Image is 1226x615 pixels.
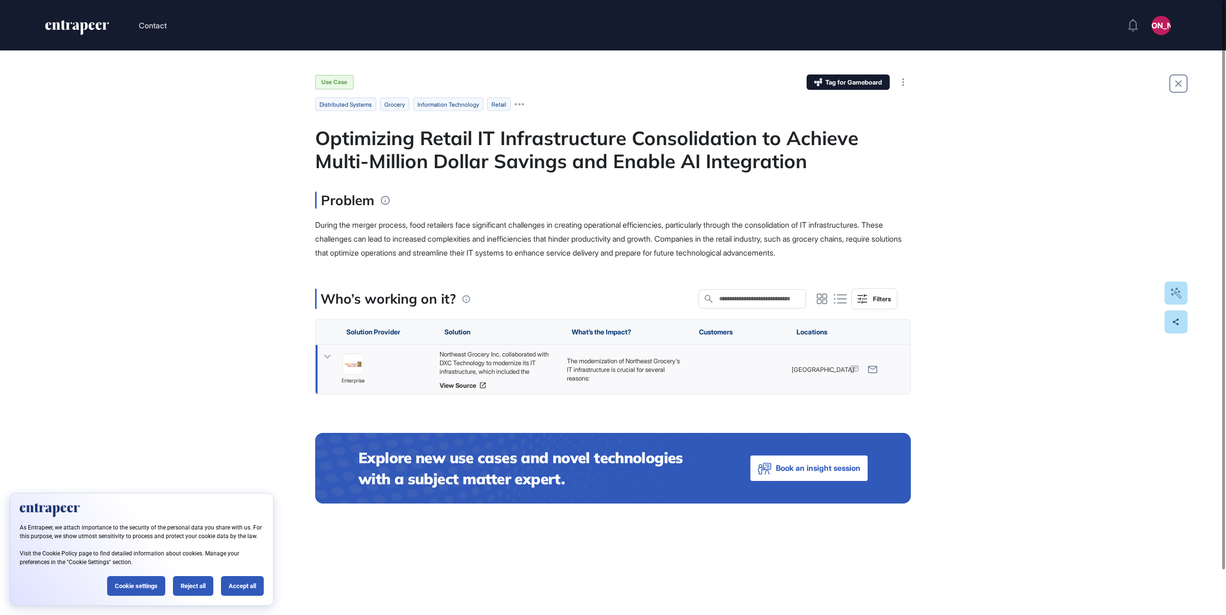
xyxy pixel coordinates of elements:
span: Tag for Gameboard [825,79,882,86]
button: Contact [139,19,167,32]
img: image [343,355,363,375]
span: enterprise [342,377,365,386]
span: Customers [699,328,733,336]
li: retail [487,98,511,111]
span: Book an insight session [776,461,860,475]
button: Filters [851,288,897,309]
p: The modernization of Northeast Grocery's IT infrastructure is crucial for several reasons: [567,357,685,383]
h4: Explore new use cases and novel technologies with a subject matter expert. [358,447,712,489]
div: Optimizing Retail IT Infrastructure Consolidation to Achieve Multi-Million Dollar Savings and Ena... [315,126,911,172]
button: Book an insight session [750,455,868,481]
a: entrapeer-logo [44,20,110,38]
div: Northeast Grocery Inc. collaborated with DXC Technology to modernize its IT infrastructure, which... [440,350,557,376]
a: image [343,354,364,375]
li: distributed systems [315,98,376,111]
h3: Problem [315,192,374,209]
span: [GEOGRAPHIC_DATA] [792,365,854,374]
span: Solution [444,328,470,336]
span: Solution Provider [346,328,400,336]
span: During the merger process, food retailers face significant challenges in creating operational eff... [315,220,902,258]
span: Locations [797,328,827,336]
li: Grocery [380,98,409,111]
div: Filters [873,295,891,303]
div: Use Case [315,75,354,89]
button: [PERSON_NAME] [1152,16,1171,35]
a: View Source [440,381,557,389]
li: Information Technology [413,98,483,111]
p: Who’s working on it? [320,289,456,309]
span: What’s the Impact? [572,328,631,336]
